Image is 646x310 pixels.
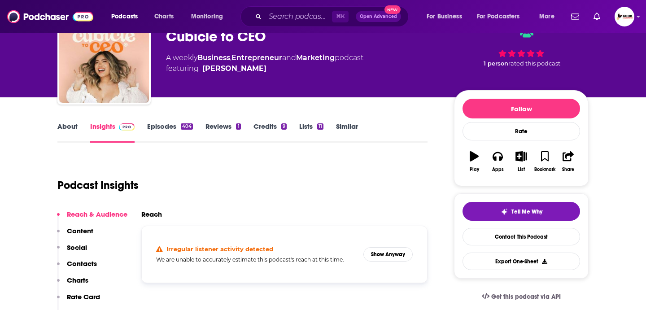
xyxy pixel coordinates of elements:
div: 1 [236,123,240,130]
button: Share [557,145,580,178]
div: 1 personrated this podcast [454,19,589,75]
a: Business [197,53,230,62]
div: 9 [281,123,287,130]
span: Monitoring [191,10,223,23]
div: Search podcasts, credits, & more... [249,6,417,27]
button: tell me why sparkleTell Me Why [463,202,580,221]
h4: Irregular listener activity detected [166,245,273,253]
div: 404 [181,123,193,130]
a: Episodes404 [147,122,193,143]
button: Show Anyway [363,247,413,262]
div: Share [562,167,574,172]
a: Credits9 [253,122,287,143]
a: Contact This Podcast [463,228,580,245]
div: 11 [317,123,323,130]
h1: Podcast Insights [57,179,139,192]
p: Reach & Audience [67,210,127,218]
span: Podcasts [111,10,138,23]
button: Open AdvancedNew [356,11,401,22]
button: open menu [185,9,235,24]
span: , [230,53,231,62]
button: Reach & Audience [57,210,127,227]
button: Charts [57,276,88,293]
p: Charts [67,276,88,284]
p: Content [67,227,93,235]
button: Social [57,243,87,260]
h5: We are unable to accurately estimate this podcast's reach at this time. [156,256,356,263]
button: Bookmark [533,145,556,178]
button: open menu [471,9,533,24]
span: Tell Me Why [511,208,542,215]
img: Podchaser - Follow, Share and Rate Podcasts [7,8,93,25]
button: Follow [463,99,580,118]
button: Export One-Sheet [463,253,580,270]
span: and [282,53,296,62]
span: Get this podcast via API [491,293,561,301]
img: User Profile [615,7,634,26]
a: Similar [336,122,358,143]
button: Show profile menu [615,7,634,26]
a: Show notifications dropdown [567,9,583,24]
a: Entrepreneur [231,53,282,62]
span: For Podcasters [477,10,520,23]
span: Logged in as BookLaunchers [615,7,634,26]
span: New [384,5,401,14]
a: Ellen Yin [202,63,266,74]
button: open menu [105,9,149,24]
button: Content [57,227,93,243]
a: Reviews1 [205,122,240,143]
a: Get this podcast via API [475,286,568,308]
button: Rate Card [57,293,100,309]
div: List [518,167,525,172]
span: More [539,10,554,23]
a: Marketing [296,53,335,62]
div: Apps [492,167,504,172]
span: Open Advanced [360,14,397,19]
a: Lists11 [299,122,323,143]
a: Show notifications dropdown [590,9,604,24]
p: Rate Card [67,293,100,301]
a: About [57,122,78,143]
span: For Business [427,10,462,23]
button: Apps [486,145,509,178]
button: List [510,145,533,178]
div: A weekly podcast [166,52,363,74]
img: tell me why sparkle [501,208,508,215]
span: Charts [154,10,174,23]
div: Play [470,167,479,172]
button: open menu [533,9,566,24]
div: Bookmark [534,167,555,172]
img: Cubicle to CEO [59,13,149,103]
button: Play [463,145,486,178]
p: Contacts [67,259,97,268]
a: InsightsPodchaser Pro [90,122,135,143]
span: featuring [166,63,363,74]
input: Search podcasts, credits, & more... [265,9,332,24]
p: Social [67,243,87,252]
button: open menu [420,9,473,24]
span: ⌘ K [332,11,349,22]
span: rated this podcast [508,60,560,67]
h2: Reach [141,210,162,218]
button: Contacts [57,259,97,276]
a: Charts [148,9,179,24]
span: 1 person [484,60,508,67]
div: Rate [463,122,580,140]
img: Podchaser Pro [119,123,135,131]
